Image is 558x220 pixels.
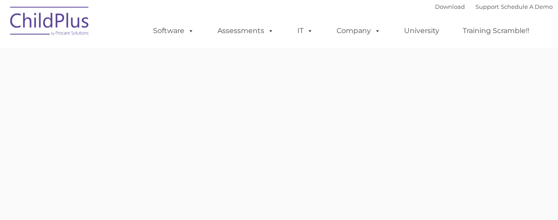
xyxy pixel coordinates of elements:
[288,22,322,40] a: IT
[6,0,94,45] img: ChildPlus by Procare Solutions
[209,22,283,40] a: Assessments
[476,3,499,10] a: Support
[454,22,538,40] a: Training Scramble!!
[144,22,203,40] a: Software
[395,22,448,40] a: University
[328,22,389,40] a: Company
[435,3,553,10] font: |
[501,3,553,10] a: Schedule A Demo
[435,3,465,10] a: Download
